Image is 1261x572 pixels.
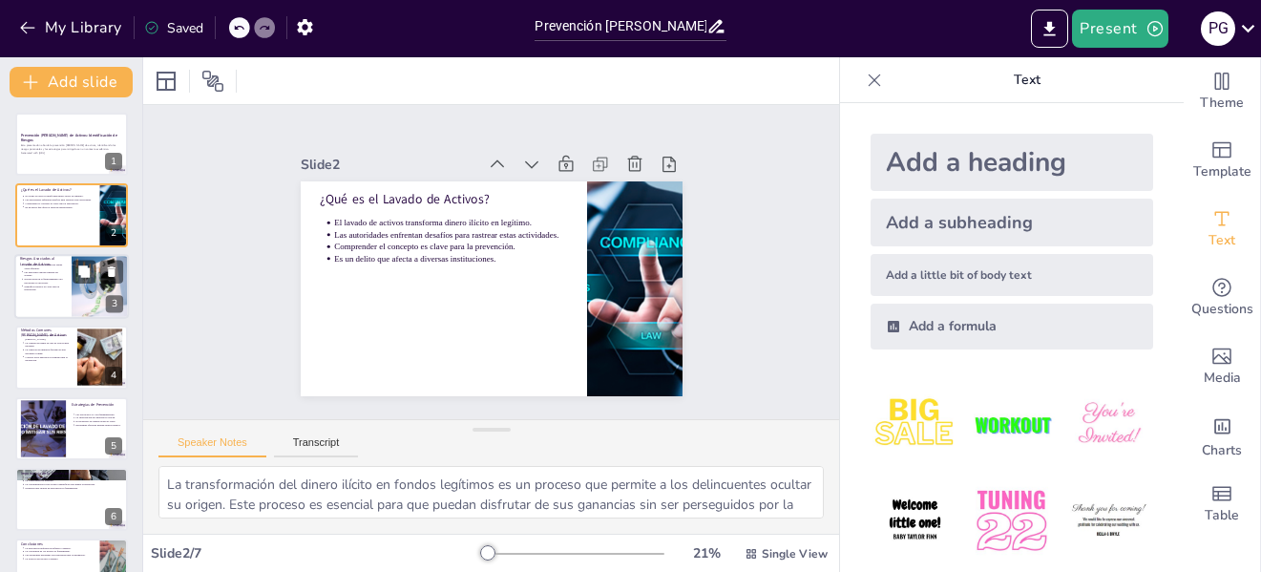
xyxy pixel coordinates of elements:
[1184,57,1260,126] div: Change the overall theme
[1031,10,1068,48] button: Export to PowerPoint
[75,423,122,427] p: Estrategias efectivas pueden reducir riesgos.
[1064,380,1153,469] img: 3.jpeg
[158,436,266,457] button: Speaker Notes
[356,168,575,274] p: Las autoridades enfrentan desafíos para rastrear estas actividades.
[105,224,122,242] div: 2
[1205,505,1239,526] span: Table
[10,67,133,97] button: Add slide
[683,544,729,562] div: 21 %
[1072,10,1167,48] button: Present
[1184,126,1260,195] div: Add ready made slides
[361,157,579,263] p: El lavado de activos transforma dinero ilícito en legítimo.
[1201,10,1235,48] button: P G
[14,12,130,43] button: My Library
[25,198,94,201] p: Las autoridades enfrentan desafíos para rastrear estas actividades.
[967,477,1056,565] img: 5.jpeg
[871,199,1153,246] div: Add a subheading
[21,151,122,155] p: Generated with [URL]
[353,87,521,175] div: Slide 2
[158,466,824,519] textarea: La transformación del dinero ilícito en fondos legítimos es un proceso que permite a los delincue...
[15,468,128,531] div: 6
[15,397,128,460] div: 5
[15,113,128,176] div: 1
[24,285,66,292] p: Identificar riesgos es clave para la prevención.
[762,546,828,561] span: Single View
[871,304,1153,350] div: Add a formula
[535,12,705,40] input: Insert title
[967,380,1056,469] img: 2.jpeg
[1193,161,1251,182] span: Template
[1208,230,1235,251] span: Text
[25,550,94,554] p: La conciencia de los riesgos es fundamental.
[871,477,959,565] img: 4.jpeg
[1184,470,1260,539] div: Add a table
[14,254,129,319] div: 3
[21,328,72,338] p: Métodos Comunes [PERSON_NAME] de Activos
[1204,368,1241,389] span: Media
[1191,299,1253,320] span: Questions
[1202,440,1242,461] span: Charts
[75,413,122,416] p: Las políticas KYC son fundamentales.
[25,341,72,348] p: La compra de bienes de lujo es otra técnica utilizada.
[106,295,123,312] div: 3
[151,66,181,96] div: Layout
[351,179,570,285] p: Comprender el concepto es clave para la prevención.
[75,415,122,419] p: La capacitación del personal es crucial.
[1184,264,1260,332] div: Get real-time input from your audience
[105,153,122,170] div: 1
[24,270,66,278] p: Las sanciones legales pueden ser severas.
[151,544,481,562] div: Slide 2 / 7
[1184,332,1260,401] div: Add images, graphics, shapes or video
[871,380,959,469] img: 1.jpeg
[21,133,117,143] strong: Prevención [PERSON_NAME] de Activos: Identificación de Riesgos
[24,277,66,285] p: Involucrarse en el financiamiento del terrorismo es un riesgo.
[25,204,94,208] p: Es un delito que afecta a diversas instituciones.
[73,260,95,283] button: Duplicate Slide
[25,486,122,490] p: Fomentar una cultura de prevención es fundamental.
[21,541,95,547] p: Conclusiones
[25,334,72,341] p: La estructuración es un método común [PERSON_NAME].
[24,263,66,270] p: La reputación de la institución puede verse afectada.
[21,144,122,151] p: Esta presentación aborda la prevención [PERSON_NAME] de activos, identificando los riesgos potenc...
[25,201,94,205] p: Comprender el concepto es clave para la prevención.
[1201,11,1235,46] div: P G
[105,437,122,455] div: 5
[890,57,1165,103] p: Text
[25,355,72,362] p: Conocer estos métodos es esencial para la prevención.
[72,401,122,407] p: Estrategias de Prevención
[25,558,94,561] p: La lucha es un proceso continuo.
[25,554,94,558] p: Las estrategias discutidas son esenciales para la mitigación.
[1184,195,1260,264] div: Add text boxes
[1200,93,1244,114] span: Theme
[871,134,1153,191] div: Add a heading
[347,189,565,295] p: Es un delito que afecta a diversas instituciones.
[105,367,122,384] div: 4
[105,508,122,525] div: 6
[356,127,590,244] p: ¿Qué es el Lavado de Activos?
[15,183,128,246] div: 2
[25,349,72,355] p: La creación de empresas fachada es una estrategia común.
[25,476,122,479] p: La educación es clave para la prevención.
[21,186,95,192] p: ¿Qué es el Lavado de Activos?
[201,70,224,93] span: Position
[1064,477,1153,565] img: 6.jpeg
[21,471,122,477] p: Importancia de la Conciencia Social
[25,194,94,198] p: El lavado de activos transforma dinero ilícito en legítimo.
[871,254,1153,296] div: Add a little bit of body text
[20,256,66,266] p: Riesgos Asociados al Lavado de Activos
[15,326,128,389] div: 4
[25,479,122,483] p: La colaboración es esencial.
[100,260,123,283] button: Delete Slide
[75,419,122,423] p: El monitoreo de transacciones es clave.
[1184,401,1260,470] div: Add charts and graphs
[25,546,94,550] p: La prevención requiere un esfuerzo conjunto.
[144,19,203,37] div: Saved
[25,482,122,486] p: La concienciación social ayuda a identificar actividades sospechosas.
[274,436,359,457] button: Transcript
